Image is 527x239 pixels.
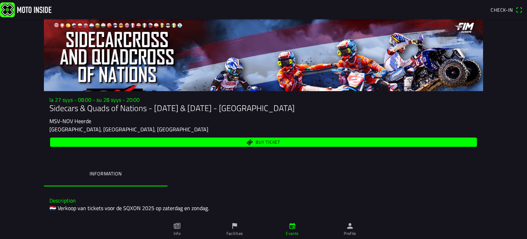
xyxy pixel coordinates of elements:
[346,222,354,230] ion-icon: person
[49,125,208,133] ion-text: [GEOGRAPHIC_DATA], [GEOGRAPHIC_DATA], [GEOGRAPHIC_DATA]
[231,222,238,230] ion-icon: flag
[256,140,280,145] span: Buy ticket
[174,230,180,237] ion-label: Info
[173,222,181,230] ion-icon: paper
[289,222,296,230] ion-icon: calendar
[90,170,121,177] ion-label: Information
[344,230,356,237] ion-label: Profile
[49,103,478,113] h1: Sidecars & Quads of Nations - [DATE] & [DATE] - [GEOGRAPHIC_DATA]
[226,230,243,237] ion-label: Facilities
[487,4,526,15] a: Check-inqr scanner
[49,117,91,125] ion-text: MSV-NOV Heerde
[286,230,298,237] ion-label: Events
[49,97,478,103] h3: la 27 syys - 08:00 - su 28 syys - 20:00
[491,6,513,13] span: Check-in
[49,197,478,204] h3: Description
